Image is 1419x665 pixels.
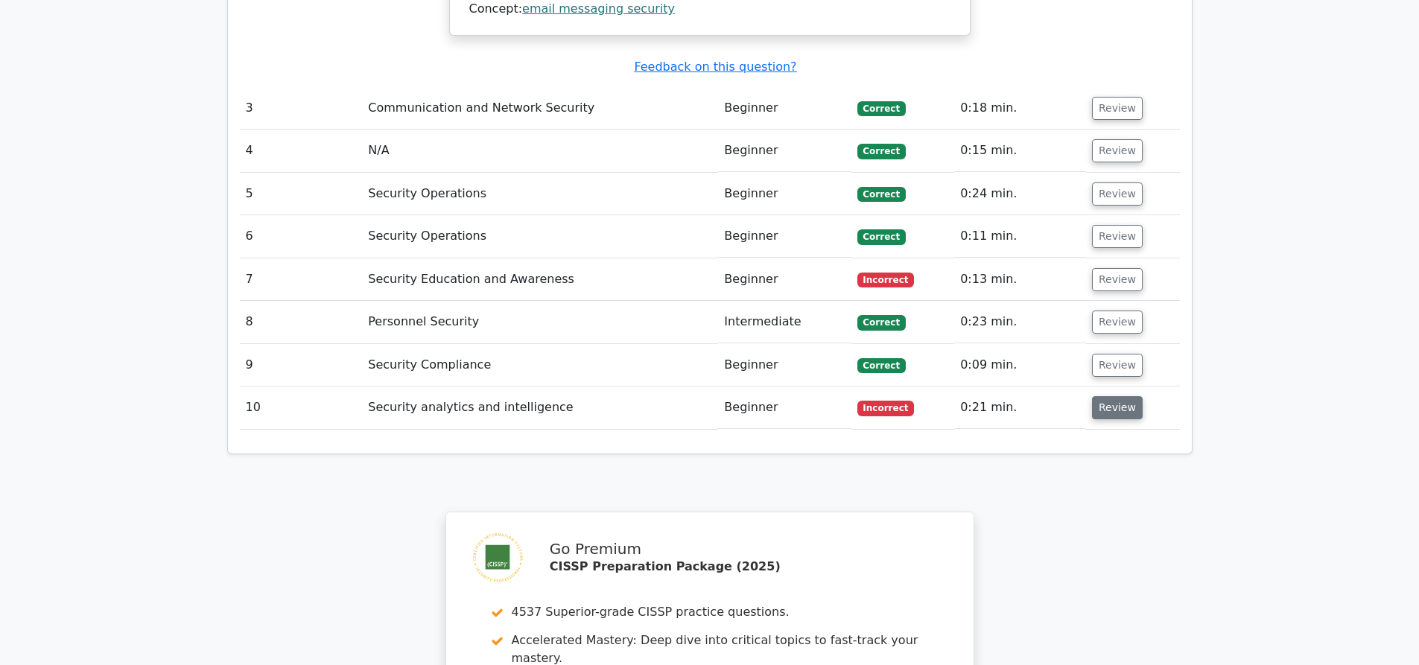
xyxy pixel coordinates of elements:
button: Review [1092,225,1143,248]
td: 7 [240,258,363,301]
span: Correct [857,144,906,159]
td: Beginner [718,344,851,386]
span: Correct [857,187,906,202]
td: Beginner [718,215,851,258]
td: 0:13 min. [954,258,1086,301]
td: 0:11 min. [954,215,1086,258]
span: Correct [857,358,906,373]
td: Beginner [718,87,851,130]
td: Beginner [718,258,851,301]
button: Review [1092,311,1143,334]
td: Security Operations [362,215,718,258]
span: Incorrect [857,401,915,416]
td: 0:09 min. [954,344,1086,386]
td: 0:23 min. [954,301,1086,343]
td: Beginner [718,173,851,215]
td: 6 [240,215,363,258]
span: Correct [857,101,906,116]
button: Review [1092,182,1143,206]
td: 0:21 min. [954,386,1086,429]
span: Correct [857,315,906,330]
div: Concept: [469,1,950,17]
td: 0:15 min. [954,130,1086,172]
td: Intermediate [718,301,851,343]
td: Beginner [718,386,851,429]
td: N/A [362,130,718,172]
td: Communication and Network Security [362,87,718,130]
td: Security Education and Awareness [362,258,718,301]
button: Review [1092,97,1143,120]
td: 10 [240,386,363,429]
td: 8 [240,301,363,343]
button: Review [1092,396,1143,419]
td: 4 [240,130,363,172]
button: Review [1092,139,1143,162]
span: Incorrect [857,273,915,287]
a: Feedback on this question? [634,60,796,74]
button: Review [1092,354,1143,377]
td: Beginner [718,130,851,172]
td: 0:18 min. [954,87,1086,130]
td: Security analytics and intelligence [362,386,718,429]
a: email messaging security [522,1,675,16]
td: Personnel Security [362,301,718,343]
button: Review [1092,268,1143,291]
td: 5 [240,173,363,215]
td: 9 [240,344,363,386]
span: Correct [857,229,906,244]
td: Security Compliance [362,344,718,386]
td: 3 [240,87,363,130]
td: Security Operations [362,173,718,215]
td: 0:24 min. [954,173,1086,215]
